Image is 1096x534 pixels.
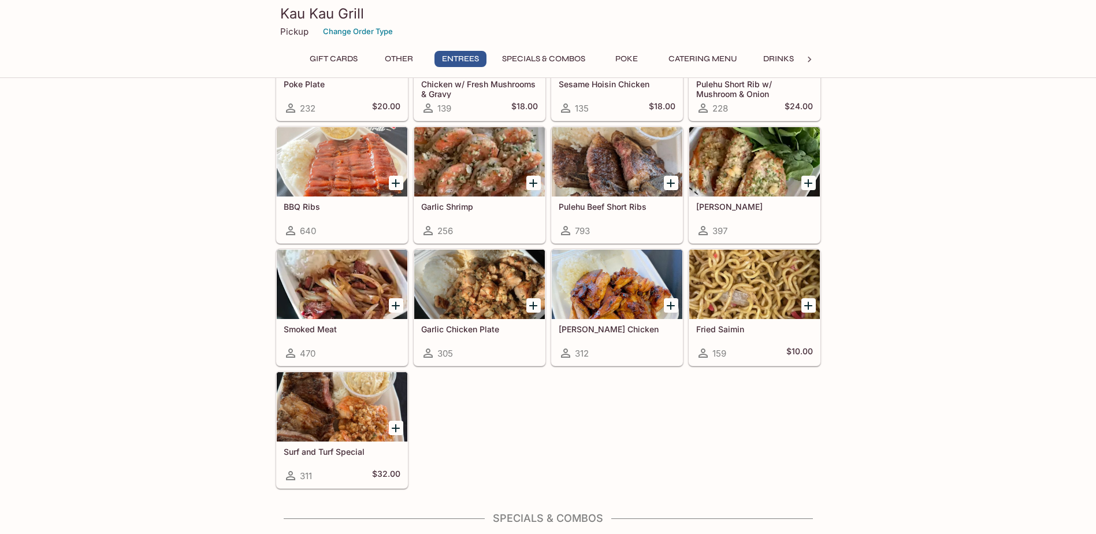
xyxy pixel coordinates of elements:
a: Garlic Shrimp256 [414,127,545,243]
button: Change Order Type [318,23,398,40]
a: BBQ Ribs640 [276,127,408,243]
h5: Garlic Shrimp [421,202,538,212]
span: 470 [300,348,315,359]
h5: Smoked Meat [284,324,400,334]
span: 305 [437,348,453,359]
div: Garlic Chicken Plate [414,250,545,319]
button: Add Garlic Ahi [801,176,816,190]
button: Add Garlic Shrimp [526,176,541,190]
button: Add Garlic Chicken Plate [526,298,541,313]
h5: Garlic Chicken Plate [421,324,538,334]
div: Fried Saimin [689,250,820,319]
div: BBQ Ribs [277,127,407,196]
span: 232 [300,103,315,114]
button: Add Smoked Meat [389,298,403,313]
button: Add BBQ Ribs [389,176,403,190]
p: Pickup [280,26,309,37]
a: Smoked Meat470 [276,249,408,366]
a: [PERSON_NAME]397 [689,127,820,243]
a: Pulehu Beef Short Ribs793 [551,127,683,243]
h4: Specials & Combos [276,512,821,525]
h3: Kau Kau Grill [280,5,816,23]
span: 135 [575,103,589,114]
span: 397 [712,225,727,236]
h5: BBQ Ribs [284,202,400,212]
button: Catering Menu [662,51,744,67]
h5: $10.00 [786,346,813,360]
h5: Pulehu Beef Short Ribs [559,202,675,212]
div: Teri Chicken [552,250,682,319]
h5: [PERSON_NAME] Chicken [559,324,675,334]
a: [PERSON_NAME] Chicken312 [551,249,683,366]
button: Specials & Combos [496,51,592,67]
h5: Fried Saimin [696,324,813,334]
span: 256 [437,225,453,236]
h5: [PERSON_NAME] [696,202,813,212]
h5: Chicken w/ Fresh Mushrooms & Gravy [421,79,538,98]
h5: $20.00 [372,101,400,115]
a: Fried Saimin159$10.00 [689,249,820,366]
span: 312 [575,348,589,359]
h5: Sesame Hoisin Chicken [559,79,675,89]
button: Add Teri Chicken [664,298,678,313]
span: 793 [575,225,590,236]
h5: Poke Plate [284,79,400,89]
button: Gift Cards [303,51,364,67]
div: Garlic Shrimp [414,127,545,196]
span: 228 [712,103,728,114]
div: Surf and Turf Special [277,372,407,442]
h5: Surf and Turf Special [284,447,400,457]
h5: $32.00 [372,469,400,483]
button: Drinks [753,51,805,67]
a: Surf and Turf Special311$32.00 [276,372,408,488]
button: Add Pulehu Beef Short Ribs [664,176,678,190]
div: Garlic Ahi [689,127,820,196]
span: 640 [300,225,316,236]
span: 159 [712,348,726,359]
a: Garlic Chicken Plate305 [414,249,545,366]
button: Entrees [434,51,486,67]
button: Add Fried Saimin [801,298,816,313]
button: Other [373,51,425,67]
span: 139 [437,103,451,114]
div: Pulehu Beef Short Ribs [552,127,682,196]
h5: $24.00 [785,101,813,115]
span: 311 [300,470,312,481]
h5: Pulehu Short Rib w/ Mushroom & Onion [696,79,813,98]
h5: $18.00 [649,101,675,115]
button: Add Surf and Turf Special [389,421,403,435]
button: Poke [601,51,653,67]
h5: $18.00 [511,101,538,115]
div: Smoked Meat [277,250,407,319]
